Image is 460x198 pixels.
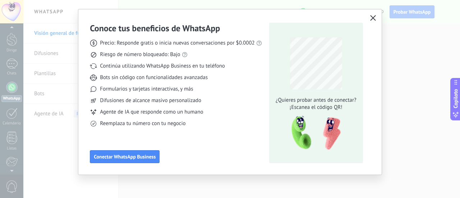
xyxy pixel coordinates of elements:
font: Bots sin código con funcionalidades avanzadas [100,74,208,81]
font: Agente de IA que responde como un humano [100,109,203,115]
font: Precio: Responde gratis o inicia nuevas conversaciones por $0.0002 [100,40,255,46]
font: ¿Quieres probar antes de conectar? [276,97,356,103]
font: Formularios y tarjetas interactivas, y más [100,86,193,92]
img: qr-pic-1x.png [285,114,342,152]
font: Conoce tus beneficios de WhatsApp [90,23,220,34]
font: Reemplaza tu número con tu negocio [100,120,185,127]
font: Riesgo de número bloqueado: Bajo [100,51,180,58]
font: Difusiones de alcance masivo personalizado [100,97,201,104]
font: Copiloto [452,89,459,108]
button: Conectar WhatsApp Business [90,150,160,163]
font: Continúa utilizando WhatsApp Business en tu teléfono [100,63,225,69]
font: Conectar WhatsApp Business [94,153,156,160]
font: ¡Escanea el código QR! [290,104,342,111]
